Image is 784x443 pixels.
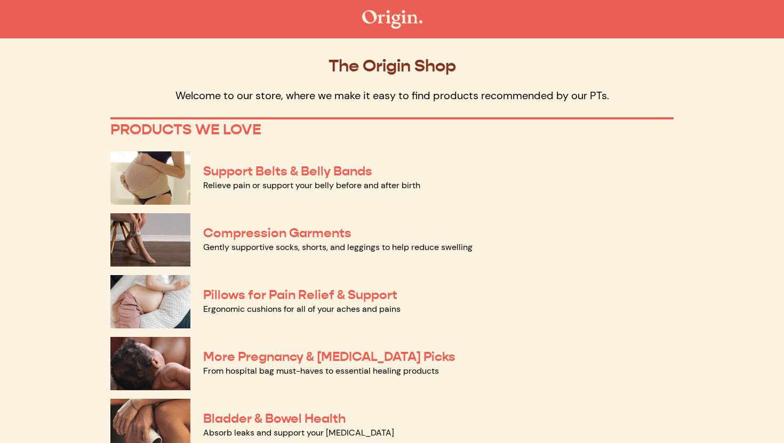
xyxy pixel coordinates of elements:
[203,225,351,241] a: Compression Garments
[203,349,455,365] a: More Pregnancy & [MEDICAL_DATA] Picks
[203,163,372,179] a: Support Belts & Belly Bands
[203,303,401,315] a: Ergonomic cushions for all of your aches and pains
[110,120,674,139] p: PRODUCTS WE LOVE
[110,88,674,102] p: Welcome to our store, where we make it easy to find products recommended by our PTs.
[110,55,674,76] p: The Origin Shop
[203,427,394,438] a: Absorb leaks and support your [MEDICAL_DATA]
[110,151,190,205] img: Support Belts & Belly Bands
[110,337,190,390] img: More Pregnancy & Postpartum Picks
[203,410,346,426] a: Bladder & Bowel Health
[203,241,473,253] a: Gently supportive socks, shorts, and leggings to help reduce swelling
[110,275,190,328] img: Pillows for Pain Relief & Support
[203,287,397,303] a: Pillows for Pain Relief & Support
[203,365,439,376] a: From hospital bag must-haves to essential healing products
[362,10,422,29] img: The Origin Shop
[110,213,190,267] img: Compression Garments
[203,180,420,191] a: Relieve pain or support your belly before and after birth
